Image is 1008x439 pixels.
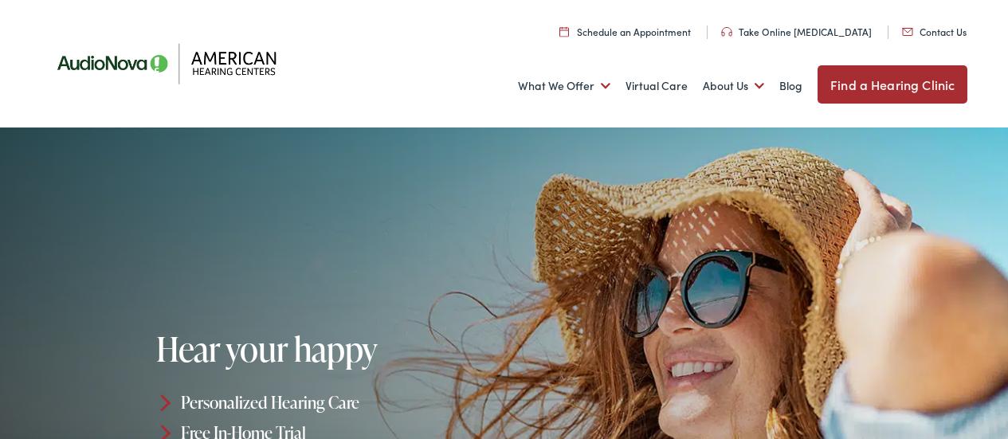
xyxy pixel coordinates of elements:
[902,28,913,36] img: utility icon
[559,25,691,38] a: Schedule an Appointment
[818,65,967,104] a: Find a Hearing Clinic
[902,25,967,38] a: Contact Us
[721,25,872,38] a: Take Online [MEDICAL_DATA]
[518,57,610,116] a: What We Offer
[779,57,802,116] a: Blog
[626,57,688,116] a: Virtual Care
[156,387,509,417] li: Personalized Hearing Care
[156,331,509,367] h1: Hear your happy
[703,57,764,116] a: About Us
[559,26,569,37] img: utility icon
[721,27,732,37] img: utility icon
